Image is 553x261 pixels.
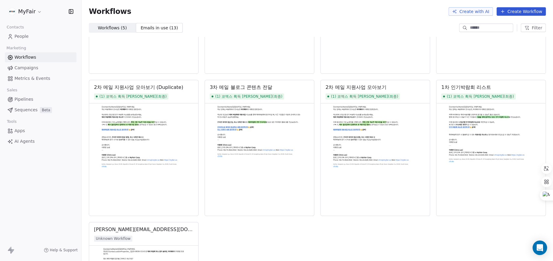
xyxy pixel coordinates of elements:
[5,136,76,146] a: AI Agents
[210,93,284,100] span: (1) 코엑스 획득 [PERSON_NAME](최종)
[15,33,29,40] span: People
[15,75,50,82] span: Metrics & Events
[5,73,76,83] a: Metrics & Events
[532,25,542,31] span: Filter
[5,63,76,73] a: Campaigns
[441,84,491,91] div: 1차 인기박람회 리스트
[325,93,400,100] span: (1) 코엑스 획득 [PERSON_NAME](최종)
[210,84,272,91] div: 3차 메일 블로그 콘텐츠 전달
[50,248,78,253] span: Help & Support
[15,107,37,113] span: Sequences
[441,93,516,100] span: (1) 코엑스 획득 [PERSON_NAME](최종)
[89,103,198,216] img: Preview
[15,65,38,71] span: Campaigns
[15,54,36,60] span: Workflows
[7,6,43,17] button: MyFair
[94,84,183,91] div: 2차 메일 지원사업 모아보기 (Duplicate)
[8,8,16,15] img: %C3%AC%C2%9B%C2%90%C3%AD%C2%98%C2%95%20%C3%AB%C2%A1%C2%9C%C3%AA%C2%B3%C2%A0(white+round).png
[89,7,131,16] span: Workflows
[94,236,132,242] span: Unknown Workflow
[15,96,33,103] span: Pipelines
[15,138,35,145] span: AI Agents
[94,226,193,233] div: [PERSON_NAME][EMAIL_ADDRESS][DOMAIN_NAME] (Duplicate)
[5,31,76,41] a: People
[94,93,168,100] span: (1) 코엑스 획득 [PERSON_NAME](최종)
[205,103,314,216] img: Preview
[15,128,25,134] span: Apps
[325,84,386,91] div: 2차 메일 지원사업 모아보기
[98,25,127,31] span: Workflows ( 5 )
[4,44,29,53] span: Marketing
[5,94,76,104] a: Pipelines
[44,248,78,253] a: Help & Support
[5,105,76,115] a: SequencesBeta
[521,24,546,32] button: Filter
[18,8,36,15] span: MyFair
[4,23,27,32] span: Contacts
[448,7,493,16] button: Create with AI
[40,107,52,113] span: Beta
[4,86,20,95] span: Sales
[496,7,546,16] button: Create Workflow
[321,103,430,216] img: Preview
[5,126,76,136] a: Apps
[436,103,545,216] img: Preview
[4,117,19,126] span: Tools
[532,240,547,255] div: Open Intercom Messenger
[5,52,76,62] a: Workflows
